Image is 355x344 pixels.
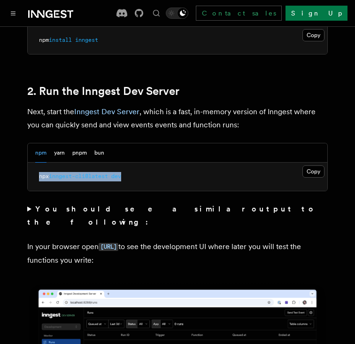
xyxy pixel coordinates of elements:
a: 2. Run the Inngest Dev Server [27,85,179,98]
code: [URL] [99,243,118,251]
p: In your browser open to see the development UI where later you will test the functions you write: [27,240,328,267]
span: inngest [75,37,98,43]
summary: You should see a similar output to the following: [27,203,328,229]
a: [URL] [99,242,118,251]
button: Toggle dark mode [166,8,188,19]
span: npx [39,173,49,180]
p: Next, start the , which is a fast, in-memory version of Inngest where you can quickly send and vi... [27,105,328,132]
a: Contact sales [196,6,282,21]
button: Copy [302,29,324,41]
button: Copy [302,165,324,178]
button: Find something... [151,8,162,19]
span: inngest-cli@latest [49,173,108,180]
span: dev [111,173,121,180]
button: bun [94,143,104,163]
button: pnpm [72,143,87,163]
a: Inngest Dev Server [74,107,139,116]
button: npm [35,143,46,163]
span: npm [39,37,49,43]
button: yarn [54,143,65,163]
button: Toggle navigation [8,8,19,19]
span: install [49,37,72,43]
a: Sign Up [286,6,347,21]
strong: You should see a similar output to the following: [27,204,316,227]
